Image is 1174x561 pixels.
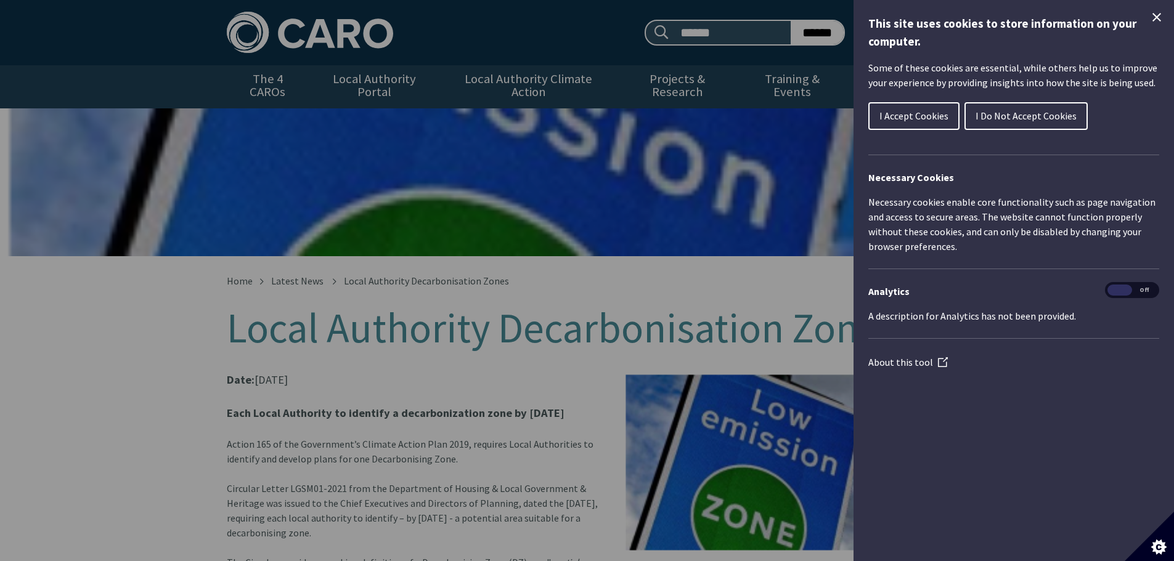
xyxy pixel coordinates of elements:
[868,102,960,130] button: I Accept Cookies
[868,284,1159,299] h3: Analytics
[1132,285,1157,296] span: Off
[1125,512,1174,561] button: Set cookie preferences
[879,110,948,122] span: I Accept Cookies
[868,15,1159,50] h1: This site uses cookies to store information on your computer.
[868,60,1159,90] p: Some of these cookies are essential, while others help us to improve your experience by providing...
[964,102,1088,130] button: I Do Not Accept Cookies
[868,309,1159,323] p: A description for Analytics has not been provided.
[976,110,1077,122] span: I Do Not Accept Cookies
[868,195,1159,254] p: Necessary cookies enable core functionality such as page navigation and access to secure areas. T...
[1149,10,1164,25] button: Close Cookie Control
[868,170,1159,185] h2: Necessary Cookies
[1107,285,1132,296] span: On
[868,356,948,368] a: About this tool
